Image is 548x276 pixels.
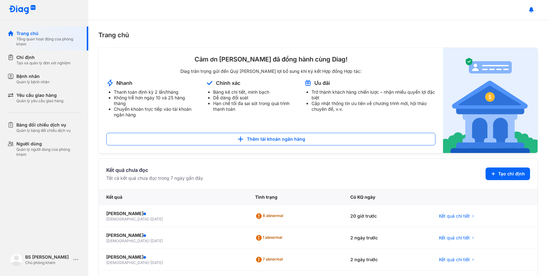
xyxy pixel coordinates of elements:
span: Tạo chỉ định [498,171,525,177]
span: - [149,217,150,221]
div: 1 abnormal [255,233,285,243]
div: Tạo và quản lý đơn xét nghiệm [16,61,71,66]
div: Quản lý bảng đối chiếu dịch vụ [16,128,71,133]
li: Hạn chế tối đa sai sót trong quá trình thanh toán [213,101,296,112]
div: Chính xác [216,79,240,86]
img: account-announcement [304,79,312,87]
img: account-announcement [443,48,538,153]
div: Tổng quan hoạt động của phòng khám [16,37,81,47]
span: [DEMOGRAPHIC_DATA] [106,217,149,221]
div: [PERSON_NAME] [106,232,240,238]
div: BS [PERSON_NAME] [25,254,71,260]
div: Quản lý bệnh nhân [16,79,50,85]
div: Tình trạng [248,189,343,205]
div: 7 abnormal [255,255,285,265]
div: Ưu đãi [314,79,330,86]
span: Kết quả chi tiết [439,235,470,241]
button: Thêm tài khoản ngân hàng [106,133,435,145]
li: Thanh toán định kỳ 2 lần/tháng [114,89,198,95]
div: Chủ phòng khám [25,260,71,265]
div: 2 ngày trước [343,249,431,271]
div: Tất cả kết quả chưa đọc trong 7 ngày gần đây [106,175,203,181]
div: [PERSON_NAME] [106,254,240,260]
div: Trang chủ [98,30,538,40]
div: 8 abnormal [255,211,286,221]
span: - [149,260,150,265]
li: Trở thành khách hàng chiến lược – nhận nhiều quyền lợi đặc biệt [312,89,435,101]
div: [PERSON_NAME] [106,210,240,217]
button: Tạo chỉ định [486,167,530,180]
img: logo [9,5,36,15]
span: Kết quả chi tiết [439,256,470,263]
span: Kết quả chi tiết [439,213,470,219]
span: [DEMOGRAPHIC_DATA] [106,238,149,243]
li: Dễ dàng đối soát [213,95,296,101]
div: Bệnh nhân [16,73,50,79]
span: [DATE] [150,238,163,243]
li: Chuyển khoản trực tiếp vào tài khoản ngân hàng [114,106,198,118]
div: Cảm ơn [PERSON_NAME] đã đồng hành cùng Diag! [106,55,435,63]
img: account-announcement [206,79,213,87]
span: [DATE] [150,217,163,221]
li: Bảng kê chi tiết, minh bạch [213,89,296,95]
div: Yêu cầu giao hàng [16,92,63,98]
img: account-announcement [106,79,114,87]
div: 20 giờ trước [343,205,431,227]
div: 2 ngày trước [343,227,431,249]
div: Người dùng [16,141,81,147]
span: [DATE] [150,260,163,265]
div: Kết quả chưa đọc [106,166,203,174]
span: - [149,238,150,243]
span: [DEMOGRAPHIC_DATA] [106,260,149,265]
div: Nhanh [116,79,132,86]
li: Cập nhật thông tin ưu tiên về chương trình mới, hội thảo chuyên đề, v.v. [312,101,435,112]
div: Chỉ định [16,54,71,61]
div: Trang chủ [16,30,81,37]
div: Kết quả [99,189,248,205]
div: Bảng đối chiếu dịch vụ [16,122,71,128]
img: logo [10,253,23,266]
div: Có KQ ngày [343,189,431,205]
li: Không trễ hơn ngày 10 và 25 hàng tháng [114,95,198,106]
div: Quản lý người dùng của phòng khám [16,147,81,157]
div: Diag trân trọng gửi đến Quý [PERSON_NAME] lợi bổ sung khi ký kết Hợp đồng Hợp tác: [106,68,435,74]
div: Quản lý yêu cầu giao hàng [16,98,63,103]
